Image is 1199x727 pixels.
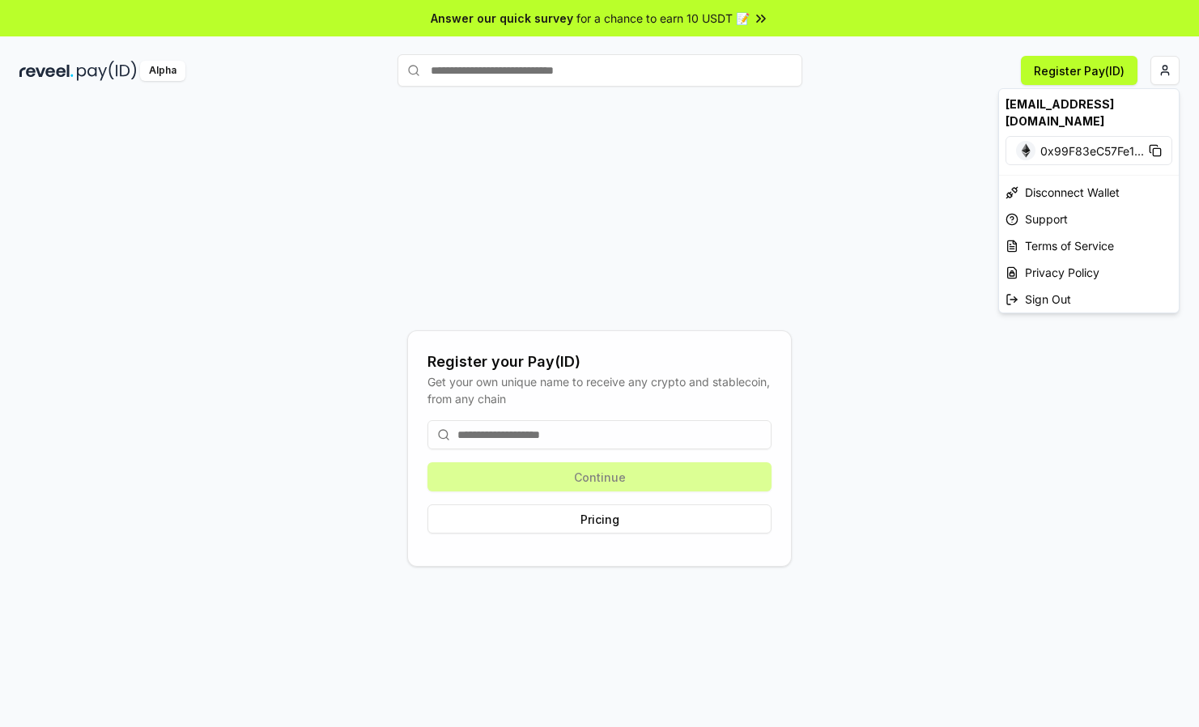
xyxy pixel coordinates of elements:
[999,232,1179,259] a: Terms of Service
[1016,141,1035,160] img: Ethereum
[999,206,1179,232] a: Support
[999,89,1179,136] div: [EMAIL_ADDRESS][DOMAIN_NAME]
[999,179,1179,206] div: Disconnect Wallet
[999,286,1179,312] div: Sign Out
[1040,142,1144,159] span: 0x99F83eC57Fe1 ...
[999,259,1179,286] a: Privacy Policy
